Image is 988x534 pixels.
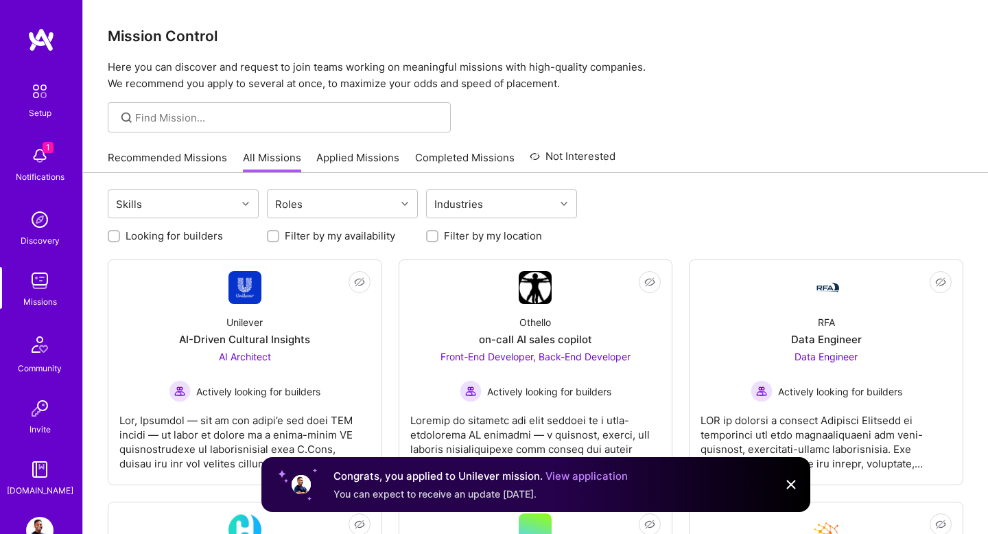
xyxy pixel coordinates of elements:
div: Congrats, you applied to Unilever mission. [333,468,628,485]
a: Not Interested [530,148,615,173]
img: Company Logo [810,279,843,296]
label: Filter by my availability [285,229,395,243]
img: Company Logo [228,271,261,304]
a: View application [545,469,628,483]
i: icon EyeClosed [935,519,946,530]
img: User profile [290,474,312,496]
p: Here you can discover and request to join teams working on meaningful missions with high-quality ... [108,59,963,92]
img: Actively looking for builders [460,380,482,402]
span: AI Architect [219,351,271,362]
div: Data Engineer [791,332,862,347]
div: Invite [30,422,51,437]
div: Othello [519,315,551,329]
a: Completed Missions [415,150,515,173]
img: Company Logo [519,271,552,304]
i: icon EyeClosed [644,519,655,530]
div: Community [18,361,62,375]
img: Close [783,476,799,493]
i: icon EyeClosed [644,277,655,288]
div: LOR ip dolorsi a consect Adipisci Elitsedd ei temporinci utl etdo magnaaliquaeni adm veni-quisnos... [701,402,952,471]
a: Company LogoUnileverAI-Driven Cultural InsightsAI Architect Actively looking for buildersActively... [119,271,370,474]
img: Invite [26,395,54,422]
i: icon EyeClosed [935,277,946,288]
i: icon Chevron [401,200,408,207]
label: Looking for builders [126,229,223,243]
div: Setup [29,106,51,120]
img: guide book [26,456,54,483]
a: All Missions [243,150,301,173]
span: Front-End Developer, Back-End Developer [440,351,631,362]
img: Actively looking for builders [169,380,191,402]
img: teamwork [26,267,54,294]
i: icon EyeClosed [354,519,365,530]
i: icon Chevron [242,200,249,207]
label: Filter by my location [444,229,542,243]
div: Discovery [21,233,60,248]
div: RFA [818,315,835,329]
i: icon Chevron [561,200,567,207]
div: You can expect to receive an update [DATE]. [333,487,628,501]
span: Data Engineer [795,351,858,362]
div: on-call AI sales copilot [479,332,592,347]
div: Notifications [16,170,64,184]
img: bell [26,142,54,170]
span: Actively looking for builders [778,384,902,399]
div: Unilever [226,315,263,329]
div: [DOMAIN_NAME] [7,483,73,498]
div: AI-Driven Cultural Insights [179,332,310,347]
i: icon EyeClosed [354,277,365,288]
img: setup [25,77,54,106]
a: Company LogoOthelloon-call AI sales copilotFront-End Developer, Back-End Developer Actively looki... [410,271,661,474]
i: icon SearchGrey [119,110,134,126]
a: Company LogoRFAData EngineerData Engineer Actively looking for buildersActively looking for build... [701,271,952,474]
div: Skills [113,194,145,214]
a: Applied Missions [316,150,399,173]
h3: Mission Control [108,27,963,45]
div: Roles [272,194,306,214]
a: Recommended Missions [108,150,227,173]
span: Actively looking for builders [196,384,320,399]
span: Actively looking for builders [487,384,611,399]
img: Actively looking for builders [751,380,773,402]
div: Missions [23,294,57,309]
img: discovery [26,206,54,233]
div: Lor, Ipsumdol — sit am con adipi’e sed doei TEM incidi — ut labor et dolore ma a enima-minim VE q... [119,402,370,471]
span: 1 [43,142,54,153]
input: Find Mission... [135,111,440,125]
div: Industries [431,194,486,214]
div: Loremip do sitametc adi elit seddoei te i utla-etdolorema AL enimadmi — v quisnost, exerci, ull l... [410,402,661,471]
img: Community [23,328,56,361]
img: logo [27,27,55,52]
